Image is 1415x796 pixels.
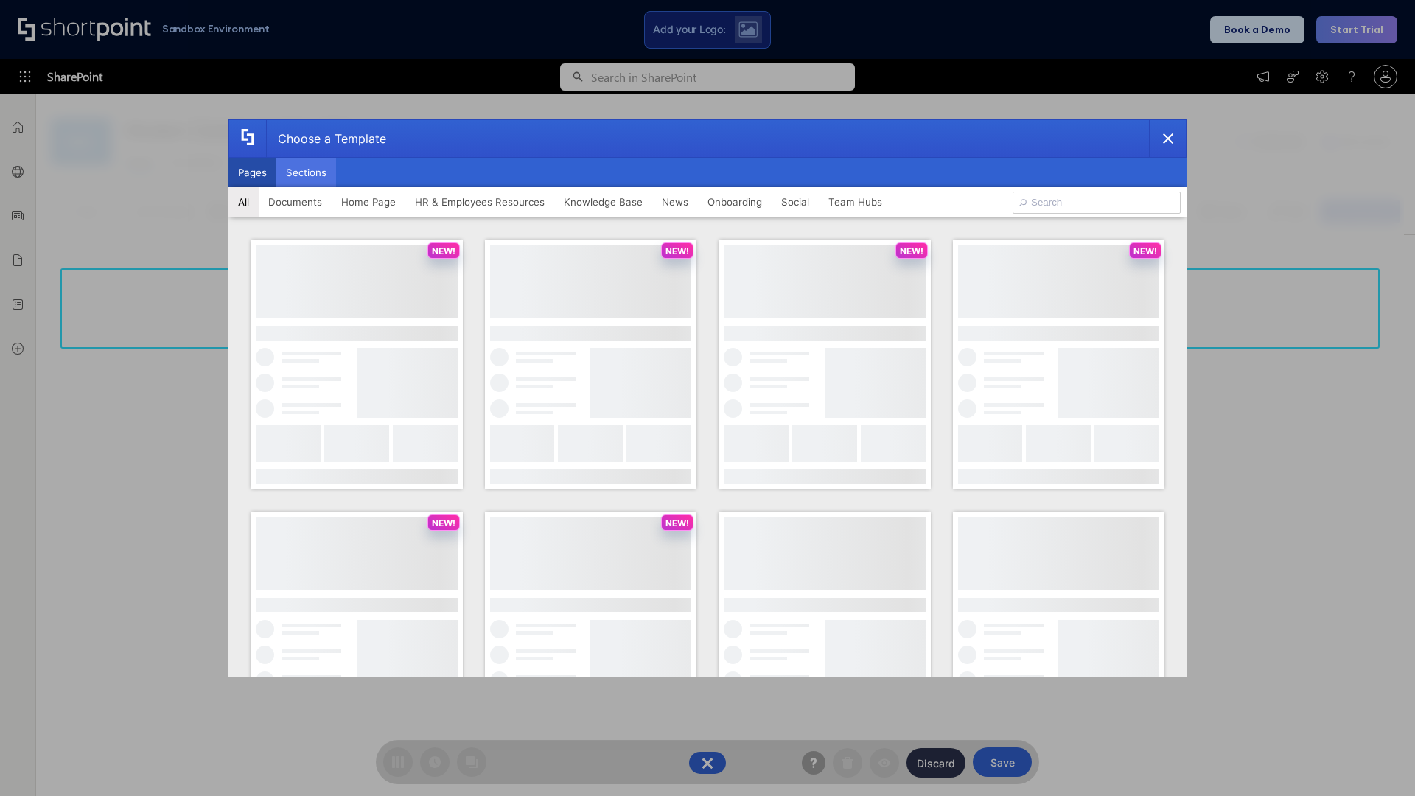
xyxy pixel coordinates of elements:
[652,187,698,217] button: News
[432,245,455,256] p: NEW!
[900,245,923,256] p: NEW!
[405,187,554,217] button: HR & Employees Resources
[819,187,892,217] button: Team Hubs
[259,187,332,217] button: Documents
[1013,192,1181,214] input: Search
[276,158,336,187] button: Sections
[228,119,1187,677] div: template selector
[698,187,772,217] button: Onboarding
[772,187,819,217] button: Social
[432,517,455,528] p: NEW!
[1133,245,1157,256] p: NEW!
[228,158,276,187] button: Pages
[228,187,259,217] button: All
[665,245,689,256] p: NEW!
[1341,725,1415,796] iframe: Chat Widget
[665,517,689,528] p: NEW!
[554,187,652,217] button: Knowledge Base
[266,120,386,157] div: Choose a Template
[332,187,405,217] button: Home Page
